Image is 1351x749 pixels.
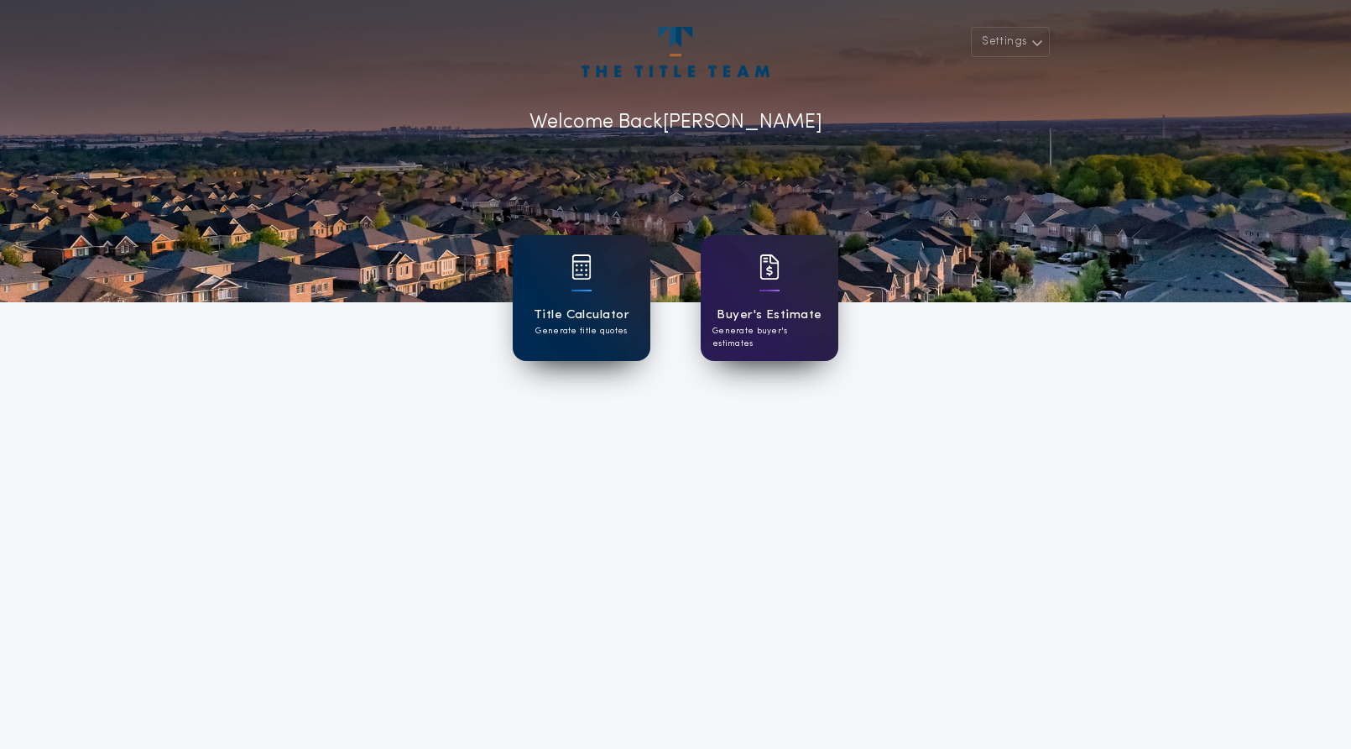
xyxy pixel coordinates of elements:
[759,254,780,280] img: card icon
[717,306,822,325] h1: Buyer's Estimate
[701,235,838,361] a: card iconBuyer's EstimateGenerate buyer's estimates
[534,306,629,325] h1: Title Calculator
[571,254,592,280] img: card icon
[971,27,1050,57] button: Settings
[535,325,627,338] p: Generate title quotes
[712,325,827,350] p: Generate buyer's estimates
[582,27,769,77] img: account-logo
[513,235,650,361] a: card iconTitle CalculatorGenerate title quotes
[529,107,822,138] p: Welcome Back [PERSON_NAME]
